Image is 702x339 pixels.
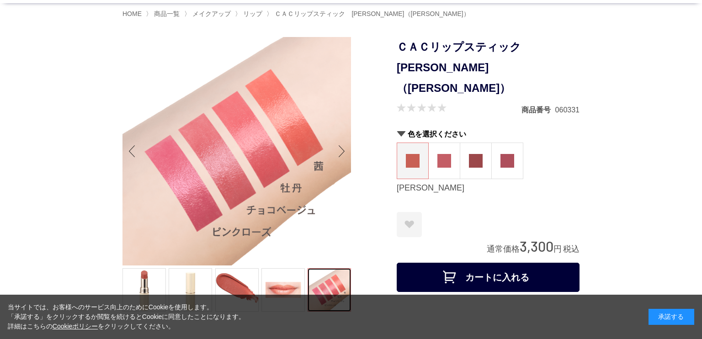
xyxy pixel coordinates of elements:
dt: 商品番号 [521,105,555,115]
li: 〉 [235,10,265,18]
a: チョコベージュ [460,143,491,179]
span: 商品一覧 [154,10,180,17]
dd: 060331 [555,105,580,115]
a: メイクアップ [191,10,231,17]
div: Next slide [333,133,351,169]
span: 税込 [563,244,580,254]
span: 3,300 [520,238,553,254]
a: 牡丹 [429,143,460,179]
a: リップ [241,10,262,17]
img: 牡丹 [437,154,451,168]
dl: 茜 [397,143,429,179]
a: 商品一覧 [152,10,180,17]
div: 承諾する [649,309,694,325]
dl: ピンクローズ [491,143,523,179]
img: チョコベージュ [469,154,483,168]
img: ピンクローズ [500,154,514,168]
span: 円 [553,244,562,254]
a: お気に入りに登録する [397,212,422,237]
h2: 色を選択ください [397,129,580,139]
li: 〉 [146,10,182,18]
li: 〉 [266,10,472,18]
div: [PERSON_NAME] [397,183,580,194]
a: HOME [122,10,142,17]
span: リップ [243,10,262,17]
button: カートに入れる [397,263,580,292]
dl: チョコベージュ [460,143,492,179]
a: Cookieポリシー [53,323,98,330]
dl: 牡丹 [428,143,460,179]
img: ＣＡＣリップスティック 茜（あかね） 茜 [122,37,351,265]
div: Previous slide [122,133,141,169]
li: 〉 [184,10,233,18]
a: ピンクローズ [492,143,523,179]
span: 通常価格 [487,244,520,254]
img: 茜 [406,154,420,168]
h1: ＣＡＣリップスティック [PERSON_NAME]（[PERSON_NAME]） [397,37,580,98]
div: 当サイトでは、お客様へのサービス向上のためにCookieを使用します。 「承諾する」をクリックするか閲覧を続けるとCookieに同意したことになります。 詳細はこちらの をクリックしてください。 [8,302,245,331]
a: ＣＡＣリップスティック [PERSON_NAME]（[PERSON_NAME]） [273,10,469,17]
span: メイクアップ [192,10,231,17]
span: ＣＡＣリップスティック [PERSON_NAME]（[PERSON_NAME]） [275,10,469,17]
